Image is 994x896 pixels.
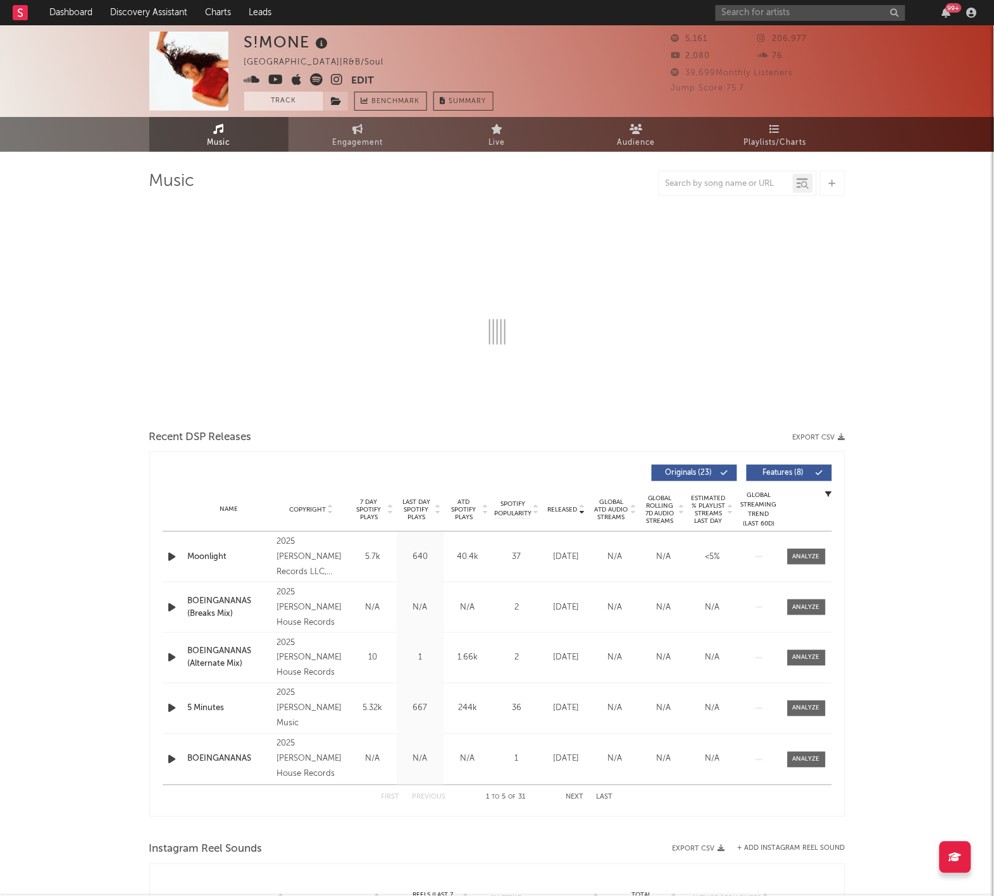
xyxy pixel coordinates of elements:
[489,135,506,150] span: Live
[276,534,345,580] div: 2025 [PERSON_NAME] Records LLC, distributed by Stem
[793,434,845,441] button: Export CSV
[447,498,481,521] span: ATD Spotify Plays
[188,551,271,563] a: Moonlight
[594,601,637,614] div: N/A
[352,703,394,715] div: 5.32k
[643,652,685,665] div: N/A
[244,55,399,70] div: [GEOGRAPHIC_DATA] | R&B/Soul
[149,430,252,445] span: Recent DSP Releases
[428,117,567,152] a: Live
[276,686,345,732] div: 2025 [PERSON_NAME] Music
[643,494,678,525] span: Global Rolling 7D Audio Streams
[352,498,386,521] span: 7 Day Spotify Plays
[673,845,725,853] button: Export CSV
[400,753,441,766] div: N/A
[545,753,588,766] div: [DATE]
[495,551,539,563] div: 37
[671,52,711,60] span: 2,080
[433,92,494,111] button: Summary
[692,601,734,614] div: N/A
[495,652,539,665] div: 2
[671,35,708,43] span: 5,161
[594,551,637,563] div: N/A
[617,135,655,150] span: Audience
[447,652,488,665] div: 1.66k
[149,842,263,857] span: Instagram Reel Sounds
[207,135,230,150] span: Music
[400,551,441,563] div: 640
[400,498,433,521] span: Last Day Spotify Plays
[946,3,962,13] div: 99 +
[725,845,845,852] div: + Add Instagram Reel Sound
[447,551,488,563] div: 40.4k
[447,601,488,614] div: N/A
[400,703,441,715] div: 667
[738,845,845,852] button: + Add Instagram Reel Sound
[188,505,271,514] div: Name
[597,794,613,801] button: Last
[671,84,745,92] span: Jump Score: 75.7
[545,551,588,563] div: [DATE]
[188,703,271,715] a: 5 Minutes
[744,135,807,150] span: Playlists/Charts
[413,794,446,801] button: Previous
[494,500,531,519] span: Spotify Popularity
[671,69,793,77] span: 39,699 Monthly Listeners
[495,703,539,715] div: 36
[244,32,332,52] div: S!MONE
[706,117,845,152] a: Playlists/Charts
[352,601,394,614] div: N/A
[382,794,400,801] button: First
[594,652,637,665] div: N/A
[471,790,541,806] div: 1 5 31
[566,794,584,801] button: Next
[594,703,637,715] div: N/A
[643,601,685,614] div: N/A
[449,98,487,105] span: Summary
[545,652,588,665] div: [DATE]
[447,753,488,766] div: N/A
[289,117,428,152] a: Engagement
[692,551,734,563] div: <5%
[188,595,271,620] a: BOEINGANANAS (Breaks Mix)
[652,465,737,481] button: Originals(23)
[942,8,951,18] button: 99+
[447,703,488,715] div: 244k
[692,494,726,525] span: Estimated % Playlist Streams Last Day
[492,795,500,801] span: to
[188,753,271,766] a: BOEINGANANAS
[352,551,394,563] div: 5.7k
[659,179,793,189] input: Search by song name or URL
[740,491,778,529] div: Global Streaming Trend (Last 60D)
[548,506,578,513] span: Released
[333,135,383,150] span: Engagement
[276,585,345,630] div: 2025 [PERSON_NAME] House Records
[509,795,516,801] span: of
[400,652,441,665] div: 1
[758,35,807,43] span: 206,977
[400,601,441,614] div: N/A
[747,465,832,481] button: Features(8)
[244,92,323,111] button: Track
[149,117,289,152] a: Music
[692,753,734,766] div: N/A
[372,94,420,109] span: Benchmark
[567,117,706,152] a: Audience
[188,646,271,670] a: BOEINGANANAS (Alternate Mix)
[692,703,734,715] div: N/A
[758,52,783,60] span: 76
[495,601,539,614] div: 2
[692,652,734,665] div: N/A
[660,469,718,477] span: Originals ( 23 )
[643,703,685,715] div: N/A
[276,737,345,782] div: 2025 [PERSON_NAME] House Records
[352,753,394,766] div: N/A
[354,92,427,111] a: Benchmark
[352,652,394,665] div: 10
[643,551,685,563] div: N/A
